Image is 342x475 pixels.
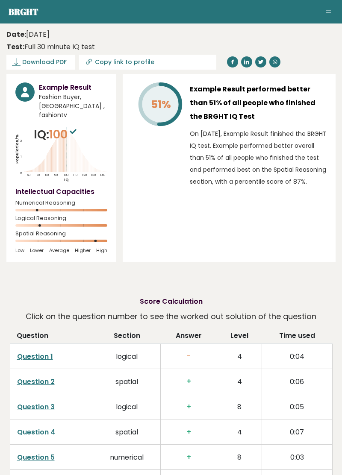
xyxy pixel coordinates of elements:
td: 8 [217,444,262,469]
b: Date: [6,29,26,39]
tspan: 100 [64,173,68,177]
h3: + [168,452,210,461]
span: Spatial Reasoning [15,232,107,235]
td: 0:04 [262,343,332,369]
tspan: Population/% [15,134,20,164]
a: Question 5 [17,452,55,462]
td: logical [93,394,161,419]
tspan: 120 [82,173,87,177]
span: Average [49,247,69,253]
span: Numerical Reasoning [15,201,107,205]
th: Section [93,331,161,344]
a: Download PDF [6,55,75,70]
td: spatial [93,419,161,444]
tspan: 110 [73,173,77,177]
tspan: IQ [65,177,69,182]
th: Time used [262,331,332,344]
td: spatial [93,369,161,394]
span: Download PDF [22,58,67,67]
h3: + [168,402,210,411]
tspan: 2 [21,138,23,143]
h3: Example Result performed better than 51% of all people who finished the BRGHT IQ Test [190,82,327,123]
tspan: 140 [100,173,106,177]
p: Click on the question number to see the worked out solution of the question [26,309,316,324]
td: 0:06 [262,369,332,394]
tspan: 0 [20,170,22,175]
button: Toggle navigation [323,7,333,17]
span: Logical Reasoning [15,217,107,220]
h4: Intellectual Capacities [15,187,107,197]
td: 4 [217,419,262,444]
a: Question 4 [17,427,55,437]
p: IQ: [34,126,79,143]
td: 4 [217,369,262,394]
a: Question 2 [17,377,55,387]
th: Answer [161,331,217,344]
h3: + [168,377,210,386]
th: Question [10,331,93,344]
tspan: 1 [21,154,22,159]
b: Test: [6,42,24,52]
td: 8 [217,394,262,419]
a: Brght [9,6,38,18]
tspan: 70 [36,173,40,177]
span: Higher [75,247,91,253]
h2: Score Calculation [140,296,203,307]
h3: - [168,352,210,361]
td: 4 [217,343,262,369]
td: 0:07 [262,419,332,444]
th: Level [217,331,262,344]
tspan: 90 [55,173,58,177]
td: numerical [93,444,161,469]
span: 100 [49,126,79,142]
span: High [96,247,107,253]
a: Question 1 [17,352,53,361]
time: [DATE] [6,29,50,40]
tspan: 51% [151,97,171,112]
span: Low [15,247,24,253]
tspan: 80 [45,173,49,177]
a: Question 3 [17,402,55,412]
span: Fashion Buyer, [GEOGRAPHIC_DATA] , fashiontv [39,93,107,120]
div: Full 30 minute IQ test [6,42,95,52]
p: On [DATE], Example Result finished the BRGHT IQ test. Example performed better overall than 51% o... [190,128,327,188]
td: 0:03 [262,444,332,469]
td: logical [93,343,161,369]
td: 0:05 [262,394,332,419]
h3: Example Result [39,82,107,93]
tspan: 130 [91,173,96,177]
span: Lower [30,247,44,253]
h3: + [168,427,210,436]
tspan: 60 [27,173,30,177]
